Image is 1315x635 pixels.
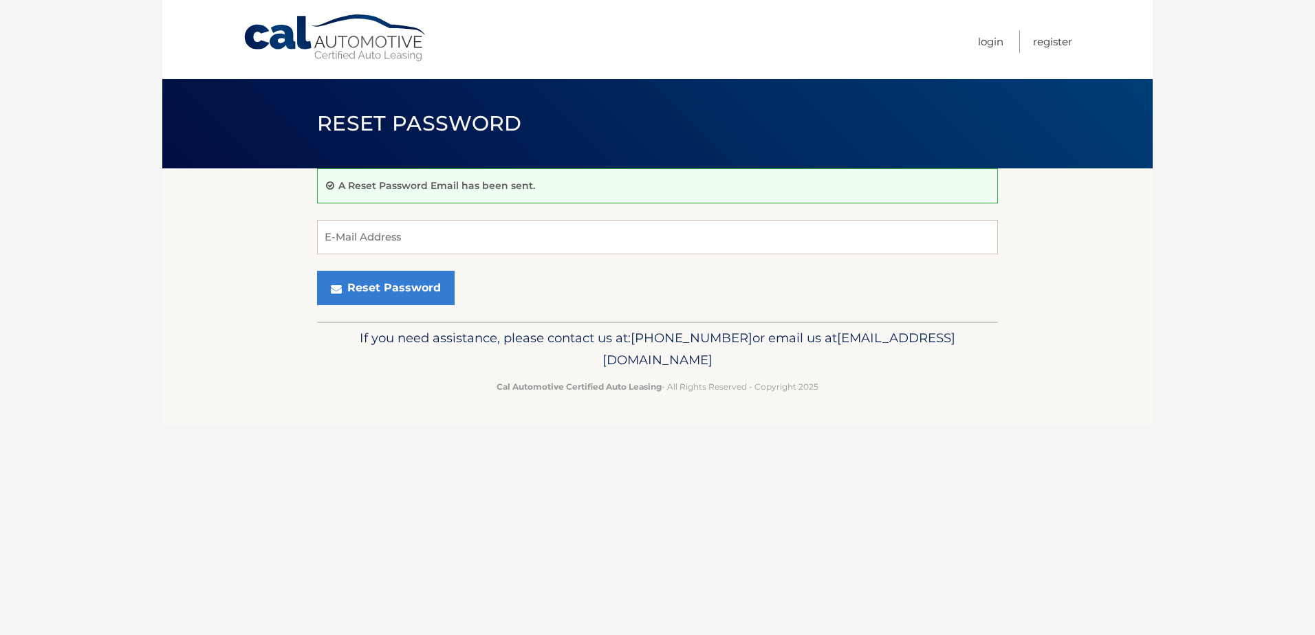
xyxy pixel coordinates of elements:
[1033,30,1072,53] a: Register
[243,14,428,63] a: Cal Automotive
[326,327,989,371] p: If you need assistance, please contact us at: or email us at
[317,111,521,136] span: Reset Password
[497,381,662,392] strong: Cal Automotive Certified Auto Leasing
[326,379,989,394] p: - All Rights Reserved - Copyright 2025
[602,330,955,368] span: [EMAIL_ADDRESS][DOMAIN_NAME]
[317,271,455,305] button: Reset Password
[978,30,1003,53] a: Login
[317,220,998,254] input: E-Mail Address
[338,179,535,192] p: A Reset Password Email has been sent.
[631,330,752,346] span: [PHONE_NUMBER]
